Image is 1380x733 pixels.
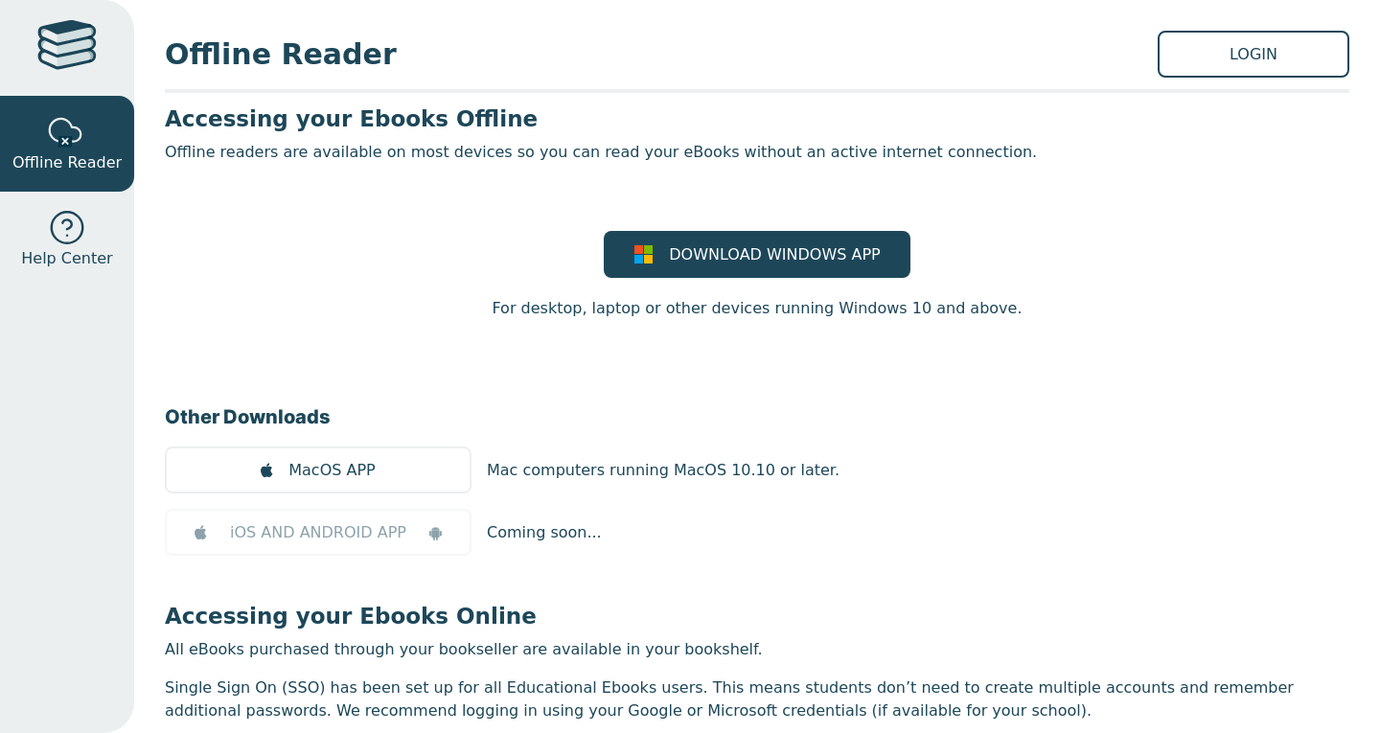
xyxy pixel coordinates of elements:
[12,151,122,174] span: Offline Reader
[1158,31,1349,78] a: LOGIN
[165,447,471,493] a: MacOS APP
[604,231,910,278] a: DOWNLOAD WINDOWS APP
[487,459,839,482] p: Mac computers running MacOS 10.10 or later.
[165,638,1349,661] p: All eBooks purchased through your bookseller are available in your bookshelf.
[492,297,1022,320] p: For desktop, laptop or other devices running Windows 10 and above.
[165,402,1349,431] h3: Other Downloads
[165,676,1349,722] p: Single Sign On (SSO) has been set up for all Educational Ebooks users. This means students don’t ...
[165,141,1349,164] p: Offline readers are available on most devices so you can read your eBooks without an active inter...
[165,104,1349,133] h3: Accessing your Ebooks Offline
[487,521,602,544] p: Coming soon...
[669,243,880,266] span: DOWNLOAD WINDOWS APP
[165,33,1158,76] span: Offline Reader
[230,521,406,544] span: iOS AND ANDROID APP
[21,247,112,270] span: Help Center
[165,602,1349,630] h3: Accessing your Ebooks Online
[288,459,375,482] span: MacOS APP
